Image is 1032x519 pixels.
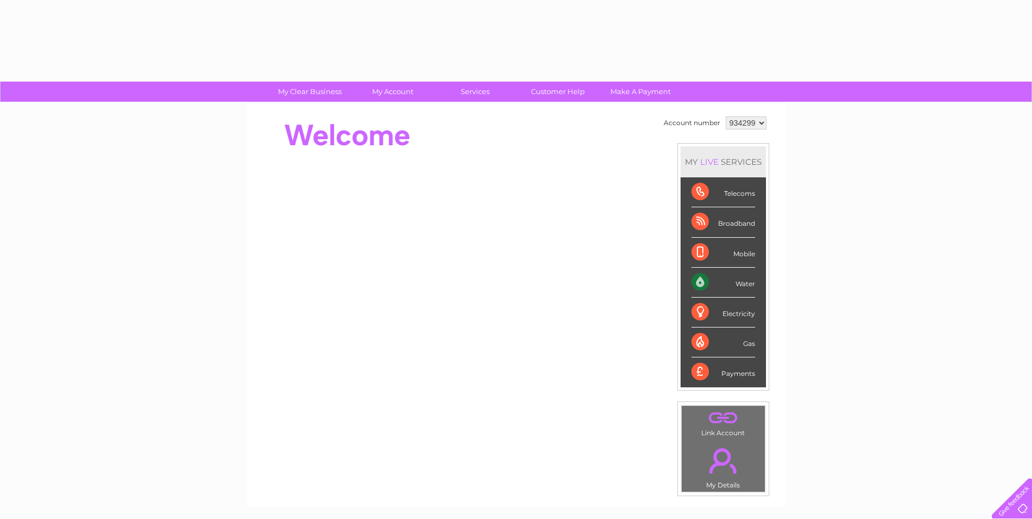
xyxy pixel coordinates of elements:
div: Telecoms [691,177,755,207]
a: My Clear Business [265,82,355,102]
div: MY SERVICES [681,146,766,177]
div: LIVE [698,157,721,167]
td: Link Account [681,405,765,440]
div: Mobile [691,238,755,268]
a: . [684,442,762,480]
a: Make A Payment [596,82,685,102]
a: Services [430,82,520,102]
div: Water [691,268,755,298]
div: Payments [691,357,755,387]
a: . [684,409,762,428]
td: My Details [681,439,765,492]
a: My Account [348,82,437,102]
div: Broadband [691,207,755,237]
div: Gas [691,328,755,357]
a: Customer Help [513,82,603,102]
div: Electricity [691,298,755,328]
td: Account number [661,114,723,132]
